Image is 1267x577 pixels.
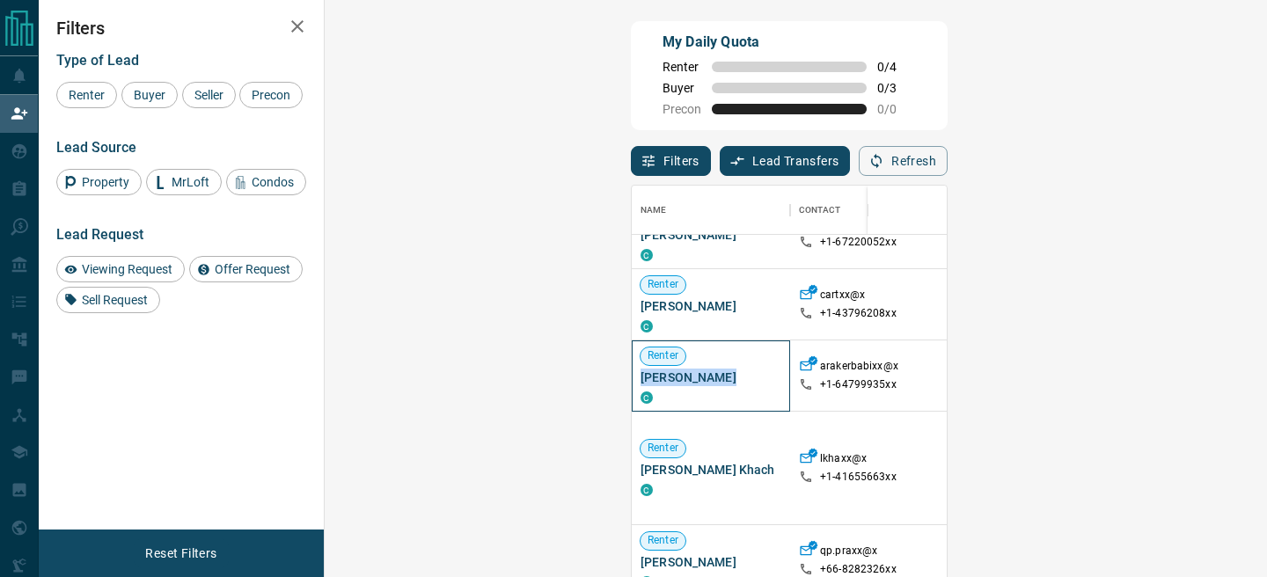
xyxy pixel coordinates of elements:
div: Condos [226,169,306,195]
span: Renter [641,277,685,292]
span: [PERSON_NAME] [641,297,781,315]
span: Seller [188,88,230,102]
div: Viewing Request [56,256,185,282]
span: [PERSON_NAME] Khach [641,461,781,478]
span: [PERSON_NAME] [641,226,781,244]
p: +66- 8282326xx [820,562,897,577]
button: Refresh [859,146,948,176]
p: My Daily Quota [663,32,916,53]
span: Renter [62,88,111,102]
span: [PERSON_NAME] [641,369,781,386]
div: Name [632,186,790,235]
span: Precon [245,88,297,102]
button: Lead Transfers [720,146,851,176]
div: condos.ca [641,484,653,496]
p: +1- 41655663xx [820,470,897,485]
p: +1- 64799935xx [820,377,897,392]
span: Renter [641,441,685,456]
p: qp.praxx@x [820,544,877,562]
span: Condos [245,175,300,189]
span: Renter [663,60,701,74]
span: Renter [641,533,685,548]
span: Type of Lead [56,52,139,69]
div: Offer Request [189,256,303,282]
button: Reset Filters [134,538,228,568]
div: MrLoft [146,169,222,195]
div: Precon [239,82,303,108]
span: Lead Source [56,139,136,156]
div: Seller [182,82,236,108]
span: Buyer [128,88,172,102]
div: condos.ca [641,391,653,404]
h2: Filters [56,18,306,39]
span: Offer Request [209,262,297,276]
span: Renter [641,348,685,363]
span: Viewing Request [76,262,179,276]
button: Filters [631,146,711,176]
p: cartxx@x [820,288,865,306]
div: Sell Request [56,287,160,313]
span: [PERSON_NAME] [641,553,781,571]
p: +1- 43796208xx [820,306,897,321]
span: Sell Request [76,293,154,307]
span: 0 / 0 [877,102,916,116]
p: lkhaxx@x [820,451,867,470]
span: Precon [663,102,701,116]
div: Property [56,169,142,195]
span: 0 / 4 [877,60,916,74]
div: Contact [790,186,931,235]
div: Name [641,186,667,235]
p: arakerbabixx@x [820,359,898,377]
div: condos.ca [641,320,653,332]
div: condos.ca [641,249,653,261]
div: Renter [56,82,117,108]
p: +1- 67220052xx [820,235,897,250]
span: Property [76,175,135,189]
span: MrLoft [165,175,216,189]
div: Buyer [121,82,178,108]
div: Contact [799,186,840,235]
span: Lead Request [56,226,143,243]
span: Buyer [663,81,701,95]
span: 0 / 3 [877,81,916,95]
